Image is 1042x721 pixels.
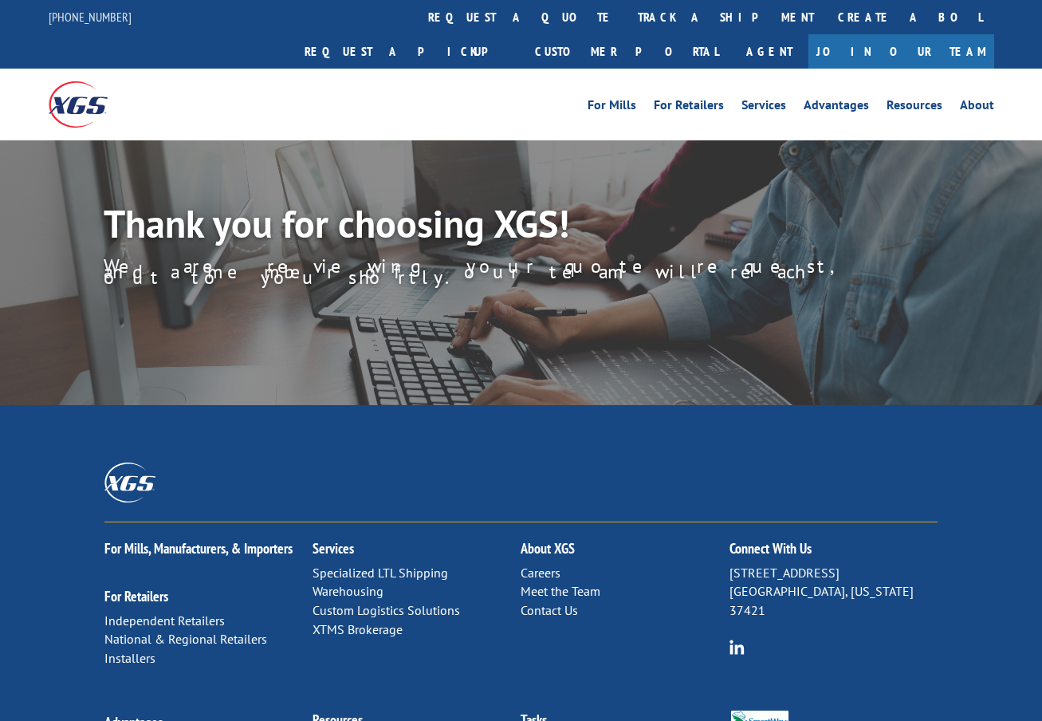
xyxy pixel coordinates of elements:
a: Services [313,539,354,557]
a: Join Our Team [808,34,994,69]
a: Contact Us [521,602,578,618]
a: Independent Retailers [104,613,225,628]
h2: Connect With Us [729,542,938,564]
a: Services [741,99,786,116]
a: Specialized LTL Shipping [313,565,448,581]
img: XGS_Logos_ALL_2024_All_White [104,463,155,502]
a: Custom Logistics Solutions [313,602,460,618]
a: National & Regional Retailers [104,631,267,647]
a: Advantages [804,99,869,116]
a: Careers [521,565,560,581]
img: group-6 [729,640,745,655]
a: For Mills, Manufacturers, & Importers [104,539,293,557]
a: For Retailers [104,587,168,605]
a: Meet the Team [521,583,600,599]
p: We are reviewing your quote request, and a member of our team will reach out to you shortly. [104,263,891,281]
a: Customer Portal [523,34,730,69]
a: About XGS [521,539,575,557]
a: [PHONE_NUMBER] [49,9,132,25]
h1: Thank you for choosing XGS! [104,204,821,250]
a: Installers [104,650,155,666]
a: For Mills [588,99,636,116]
a: For Retailers [654,99,724,116]
a: Request a pickup [293,34,523,69]
a: About [960,99,994,116]
a: XTMS Brokerage [313,621,403,637]
a: Agent [730,34,808,69]
p: [STREET_ADDRESS] [GEOGRAPHIC_DATA], [US_STATE] 37421 [729,564,938,621]
a: Resources [887,99,942,116]
a: Warehousing [313,583,383,599]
